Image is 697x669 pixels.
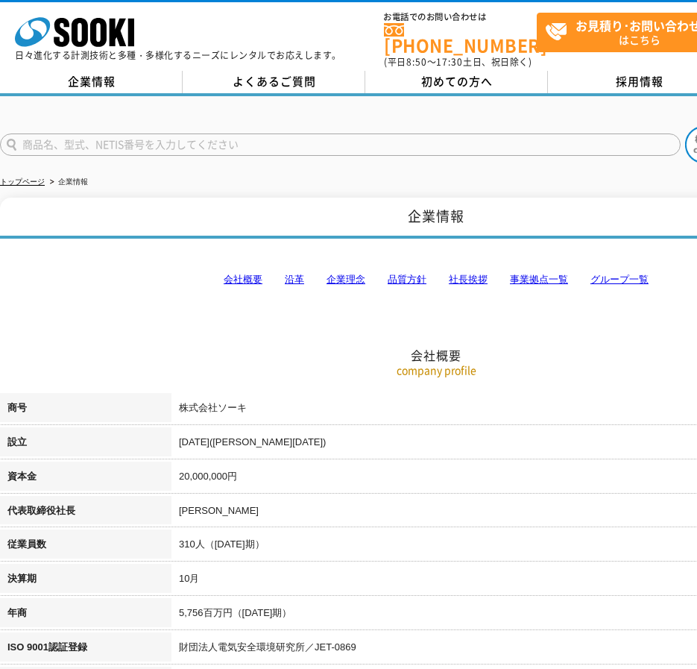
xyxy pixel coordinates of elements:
a: 初めての方へ [365,71,548,93]
a: よくあるご質問 [183,71,365,93]
a: 企業理念 [327,274,365,285]
li: 企業情報 [47,175,88,190]
a: [PHONE_NUMBER] [384,23,537,54]
span: (平日 ～ 土日、祝日除く) [384,55,532,69]
span: お電話でのお問い合わせは [384,13,537,22]
a: 事業拠点一覧 [510,274,568,285]
a: 品質方針 [388,274,426,285]
a: 沿革 [285,274,304,285]
span: 17:30 [436,55,463,69]
a: グループ一覧 [590,274,649,285]
span: 8:50 [406,55,427,69]
a: 社長挨拶 [449,274,488,285]
p: 日々進化する計測技術と多種・多様化するニーズにレンタルでお応えします。 [15,51,341,60]
a: 会社概要 [224,274,262,285]
span: 初めての方へ [421,73,493,89]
